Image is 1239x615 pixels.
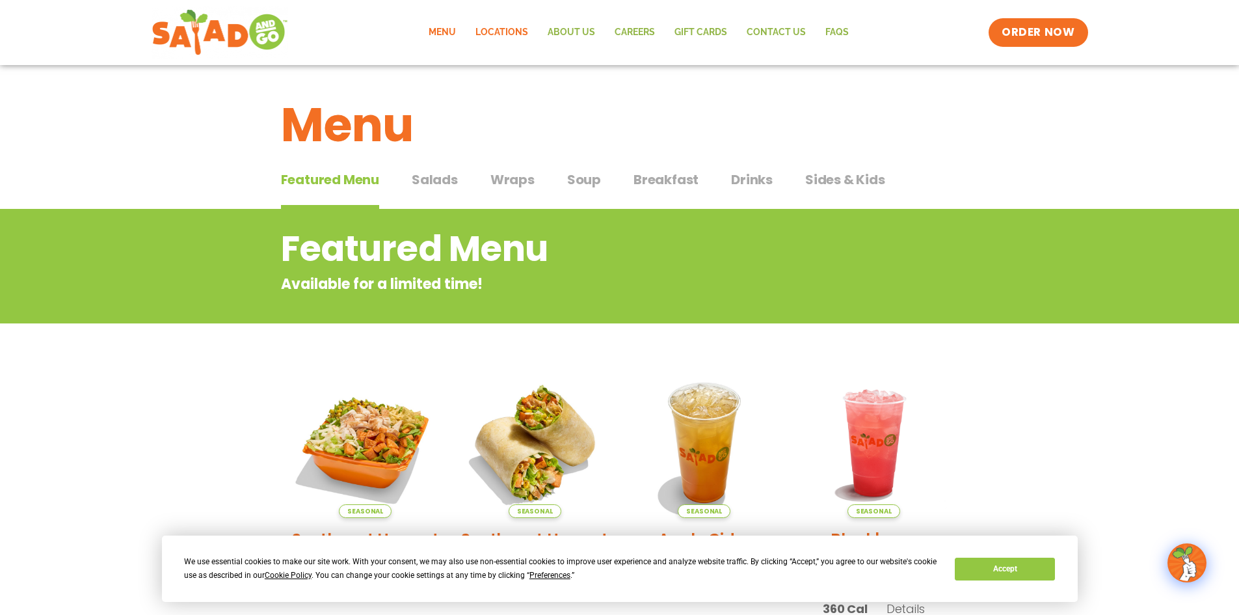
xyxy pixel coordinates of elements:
div: Tabbed content [281,165,959,210]
h1: Menu [281,90,959,160]
img: wpChatIcon [1169,545,1205,581]
nav: Menu [419,18,859,48]
h2: Southwest Harvest Wrap [460,528,610,573]
span: Drinks [731,170,773,189]
h2: Blackberry [PERSON_NAME] Lemonade [799,528,949,596]
span: Cookie Policy [265,571,312,580]
a: Locations [466,18,538,48]
div: We use essential cookies to make our site work. With your consent, we may also use non-essential ... [184,555,939,582]
a: Menu [419,18,466,48]
a: FAQs [816,18,859,48]
a: About Us [538,18,605,48]
span: Preferences [529,571,570,580]
img: Product photo for Blackberry Bramble Lemonade [799,368,949,518]
span: Seasonal [339,504,392,518]
span: Seasonal [509,504,561,518]
img: Product photo for Southwest Harvest Wrap [460,368,610,518]
h2: Featured Menu [281,223,854,275]
h2: Southwest Harvest Salad [291,528,441,573]
img: new-SAG-logo-768×292 [152,7,289,59]
button: Accept [955,558,1055,581]
span: ORDER NOW [1002,25,1074,40]
span: Soup [567,170,601,189]
span: Salads [412,170,458,189]
span: Featured Menu [281,170,379,189]
span: Sides & Kids [805,170,885,189]
a: GIFT CARDS [665,18,737,48]
span: Seasonal [847,504,900,518]
a: ORDER NOW [989,18,1087,47]
p: Available for a limited time! [281,273,854,295]
img: Product photo for Apple Cider Lemonade [630,368,780,518]
span: Seasonal [678,504,730,518]
span: Breakfast [633,170,699,189]
a: Contact Us [737,18,816,48]
a: Careers [605,18,665,48]
span: Wraps [490,170,535,189]
div: Cookie Consent Prompt [162,536,1078,602]
h2: Apple Cider Lemonade [630,528,780,573]
img: Product photo for Southwest Harvest Salad [291,368,441,518]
